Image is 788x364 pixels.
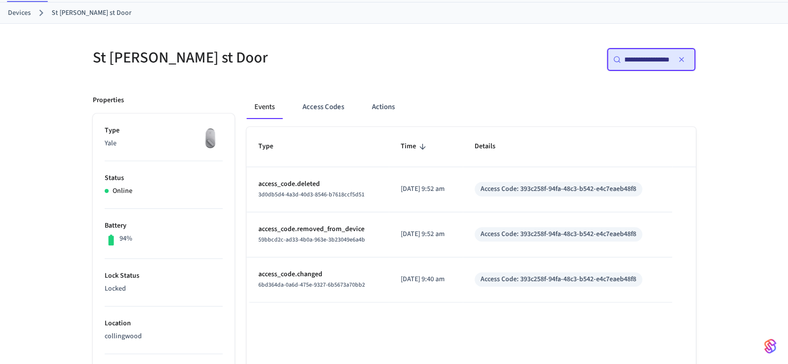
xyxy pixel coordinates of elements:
span: Type [258,139,286,154]
button: Access Codes [295,95,352,119]
p: Type [105,125,223,136]
p: [DATE] 9:52 am [401,184,451,194]
p: Locked [105,284,223,294]
div: ant example [246,95,696,119]
p: Yale [105,138,223,149]
p: Battery [105,221,223,231]
div: Access Code: 393c258f-94fa-48c3-b542-e4c7eaeb48f8 [481,229,636,240]
p: [DATE] 9:40 am [401,274,451,285]
span: 6bd364da-0a6d-475e-9327-6b5673a70bb2 [258,281,365,289]
p: access_code.changed [258,269,377,280]
button: Events [246,95,283,119]
a: St [PERSON_NAME] st Door [52,8,131,18]
p: Online [113,186,132,196]
button: Actions [364,95,403,119]
p: access_code.removed_from_device [258,224,377,235]
p: collingwood [105,331,223,342]
span: Details [475,139,508,154]
span: 3d0db5d4-4a3d-40d3-8546-b7618ccf5d51 [258,190,364,199]
div: Access Code: 393c258f-94fa-48c3-b542-e4c7eaeb48f8 [481,274,636,285]
p: access_code.deleted [258,179,377,189]
h5: St [PERSON_NAME] st Door [93,48,388,68]
p: Lock Status [105,271,223,281]
a: Devices [8,8,31,18]
div: Access Code: 393c258f-94fa-48c3-b542-e4c7eaeb48f8 [481,184,636,194]
span: 59bbcd2c-ad33-4b0a-963e-3b23049e6a4b [258,236,365,244]
img: SeamLogoGradient.69752ec5.svg [764,338,776,354]
p: 94% [120,234,132,244]
img: August Wifi Smart Lock 3rd Gen, Silver, Front [198,125,223,150]
span: Time [401,139,429,154]
p: Status [105,173,223,183]
table: sticky table [246,127,696,302]
p: Properties [93,95,124,106]
p: [DATE] 9:52 am [401,229,451,240]
p: Location [105,318,223,329]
